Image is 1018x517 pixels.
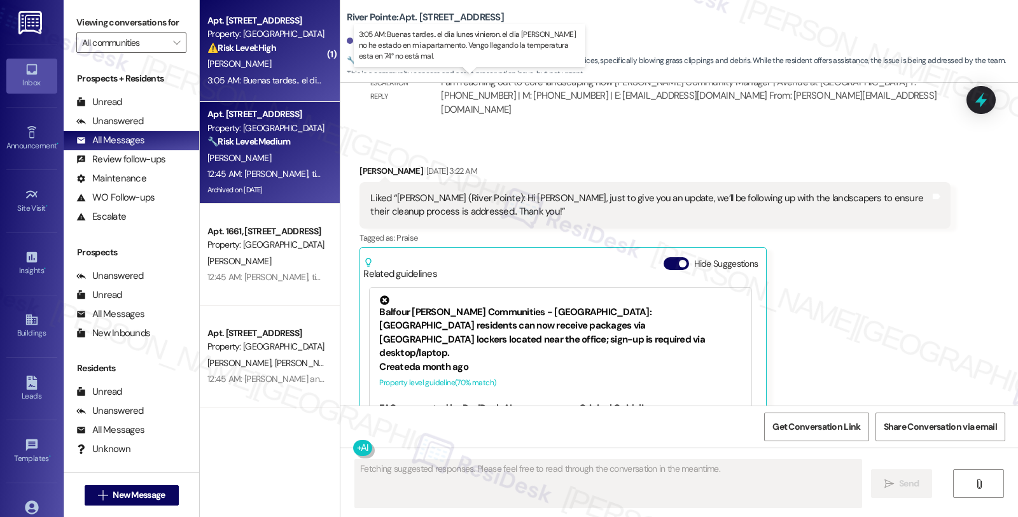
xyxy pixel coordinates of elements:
[884,479,894,489] i: 
[6,246,57,281] a: Insights •
[76,191,155,204] div: WO Follow-ups
[347,55,414,66] strong: 🔧 Risk Level: Medium
[359,229,950,247] div: Tagged as:
[207,271,968,283] div: 12:45 AM: [PERSON_NAME], time flies in great company! We're grateful you chose River Pointe as yo...
[347,34,581,48] div: [PERSON_NAME]. ([EMAIL_ADDRESS][DOMAIN_NAME])
[207,108,325,121] div: Apt. [STREET_ADDRESS]
[76,308,144,321] div: All Messages
[423,164,477,178] div: [DATE] 3:22 AM
[44,264,46,273] span: •
[370,192,930,219] div: Liked “[PERSON_NAME] (River Pointe): Hi [PERSON_NAME], just to give you an update, we’ll be follo...
[64,362,199,375] div: Residents
[207,42,276,53] strong: ⚠️ Risk Level: High
[76,385,122,399] div: Unread
[379,360,742,374] div: Created a month ago
[207,136,290,147] strong: 🔧 Risk Level: Medium
[6,372,57,406] a: Leads
[359,164,950,182] div: [PERSON_NAME]
[18,11,45,34] img: ResiDesk Logo
[363,257,437,281] div: Related guidelines
[64,72,199,85] div: Prospects + Residents
[76,443,130,456] div: Unknown
[76,115,144,128] div: Unanswered
[875,413,1005,441] button: Share Conversation via email
[370,62,420,103] div: Email escalation reply
[76,423,144,437] div: All Messages
[64,246,199,259] div: Prospects
[82,32,166,53] input: All communities
[764,413,868,441] button: Get Conversation Link
[579,402,654,414] b: Original Guideline
[207,327,325,340] div: Apt. [STREET_ADDRESS]
[76,153,165,166] div: Review follow-ups
[76,288,122,302] div: Unread
[441,62,937,115] div: ResiDesk escalation reply -> I am reaching out to core landscaping now [PERSON_NAME] Community Ma...
[76,96,122,109] div: Unread
[207,14,325,27] div: Apt. [STREET_ADDRESS]
[76,172,146,185] div: Maintenance
[347,54,1018,81] span: : The conversation revolves around landscaping practices, specifically blowing grass clippings an...
[76,210,126,223] div: Escalate
[6,184,57,218] a: Site Visit •
[207,225,325,238] div: Apt. 1661, [STREET_ADDRESS]
[207,255,271,267] span: [PERSON_NAME]
[98,490,108,500] i: 
[6,434,57,469] a: Templates •
[207,357,275,369] span: [PERSON_NAME]
[899,477,919,490] span: Send
[6,309,57,343] a: Buildings
[113,488,165,502] span: New Message
[207,122,325,135] div: Property: [GEOGRAPHIC_DATA]
[76,13,186,32] label: Viewing conversations for
[694,257,758,271] label: Hide Suggestions
[207,74,792,86] div: 3:05 AM: Buenas tardes.. el dia lunes vinieron. el dia [PERSON_NAME] no he estado en mi apartamen...
[207,58,271,69] span: [PERSON_NAME]
[6,59,57,93] a: Inbox
[76,327,150,340] div: New Inbounds
[379,376,742,390] div: Property level guideline ( 70 % match)
[76,269,144,283] div: Unanswered
[396,232,417,243] span: Praise
[275,357,338,369] span: [PERSON_NAME]
[207,168,968,180] div: 12:45 AM: [PERSON_NAME], time flies in great company! We're grateful you chose River Pointe as yo...
[347,11,504,24] b: River Pointe: Apt. [STREET_ADDRESS]
[85,485,179,506] button: New Message
[206,182,326,198] div: Archived on [DATE]
[173,38,180,48] i: 
[207,152,271,164] span: [PERSON_NAME]
[76,134,144,147] div: All Messages
[207,238,325,251] div: Property: [GEOGRAPHIC_DATA]
[355,460,861,507] textarea: Fetching suggested responses. Please feel free to read through the conversation in the meantime.
[359,29,580,62] p: 3:05 AM: Buenas tardes.. el dia lunes vinieron. el dia [PERSON_NAME] no he estado en mi apartamen...
[46,202,48,211] span: •
[772,420,860,434] span: Get Conversation Link
[974,479,984,489] i: 
[871,469,933,498] button: Send
[49,452,51,461] span: •
[57,139,59,148] span: •
[207,27,325,41] div: Property: [GEOGRAPHIC_DATA]
[76,404,144,418] div: Unanswered
[884,420,997,434] span: Share Conversation via email
[207,340,325,353] div: Property: [GEOGRAPHIC_DATA]
[379,402,512,414] b: FAQs generated by ResiDesk AI
[379,295,742,360] div: Balfour [PERSON_NAME] Communities - [GEOGRAPHIC_DATA]: [GEOGRAPHIC_DATA] residents can now receiv...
